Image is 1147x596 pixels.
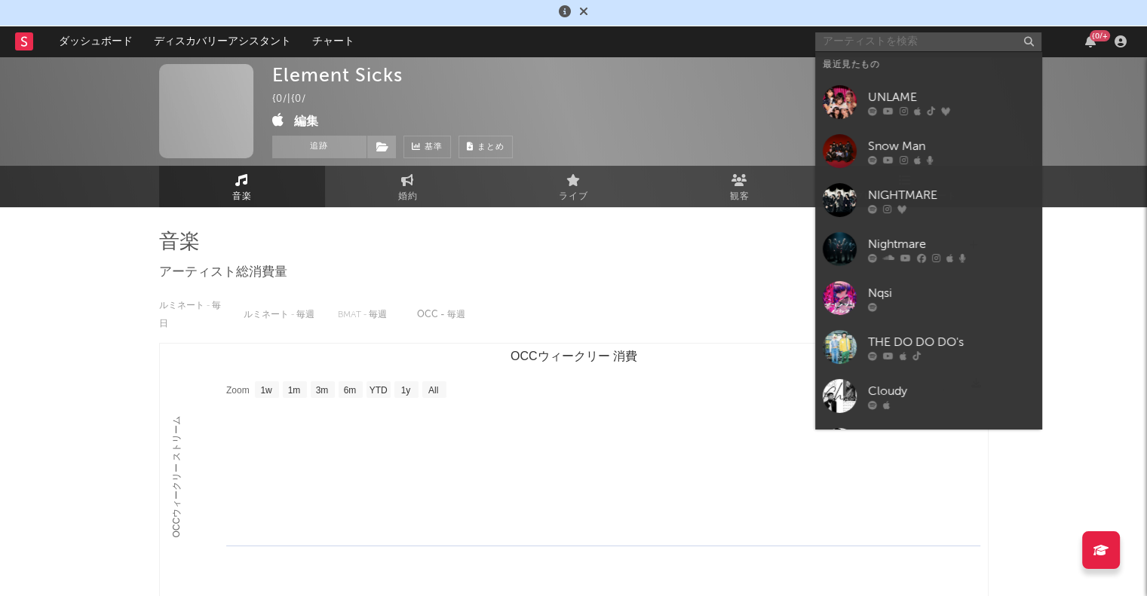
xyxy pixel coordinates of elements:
[815,420,1041,469] a: YOU THUG
[48,26,143,57] a: ダッシュボード
[458,136,513,158] button: まとめ
[815,176,1041,225] a: NIGHTMARE
[400,385,410,396] text: 1y
[272,136,366,158] button: 追跡
[143,26,302,57] a: ディスカバリーアシスタント
[287,385,300,396] text: 1m
[815,371,1041,420] a: Cloudy
[730,188,750,206] span: 観客
[226,385,250,396] text: Zoom
[159,166,325,207] a: 音楽
[1085,35,1096,47] button: {0/+
[403,136,451,158] a: 基準
[272,64,403,86] div: Element Sicks
[823,56,1034,74] div: 最近見たもの
[159,264,287,282] span: アーティスト総消費量
[260,385,272,396] text: 1w
[868,235,1034,253] div: Nightmare
[868,333,1034,351] div: THE DO DO DO's
[294,112,318,131] button: 編集
[425,139,443,157] span: 基準
[815,32,1041,51] input: アーティストを検索
[815,78,1041,127] a: UNLAME
[170,416,181,538] text: OCCウィークリー ストリーム
[868,284,1034,302] div: Nqsi
[272,90,324,109] div: {0/ | {0/
[325,166,491,207] a: 婚約
[868,382,1034,400] div: Cloudy
[579,7,588,19] span: 却下する
[559,188,588,206] span: ライブ
[868,88,1034,106] div: UNLAME
[511,350,637,362] text: OCCウィークリー 消費
[815,127,1041,176] a: Snow Man
[815,225,1041,274] a: Nightmare
[315,385,328,396] text: 3m
[1090,30,1110,41] div: {0/+
[477,143,504,151] span: まとめ
[868,137,1034,155] div: Snow Man
[398,188,418,206] span: 婚約
[343,385,356,396] text: 6m
[657,166,823,207] a: 観客
[302,26,365,57] a: チャート
[868,186,1034,204] div: NIGHTMARE
[815,322,1041,371] a: THE DO DO DO's
[428,385,437,396] text: All
[491,166,657,207] a: ライブ
[232,188,252,206] span: 音楽
[369,385,387,396] text: YTD
[815,274,1041,322] a: Nqsi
